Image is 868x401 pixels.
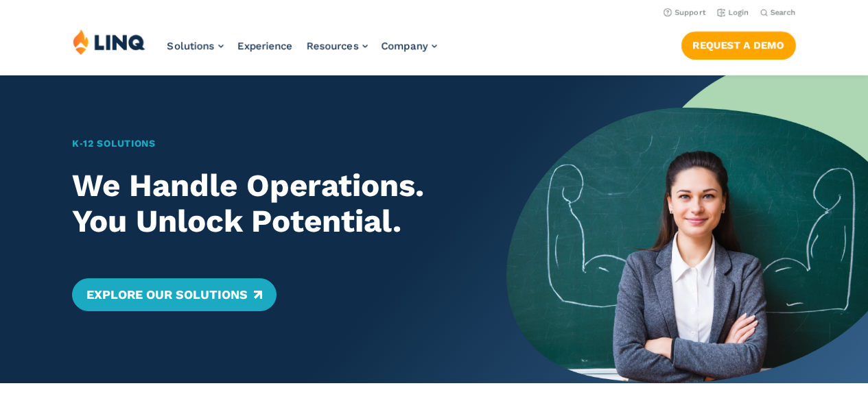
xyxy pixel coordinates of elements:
span: Search [771,8,796,17]
span: Solutions [167,40,215,52]
a: Login [717,8,749,17]
a: Experience [237,40,293,52]
a: Solutions [167,40,224,52]
a: Support [664,8,706,17]
h2: We Handle Operations. You Unlock Potential. [72,168,471,240]
nav: Primary Navigation [167,29,437,74]
span: Resources [307,40,359,52]
a: Request a Demo [681,32,796,59]
h1: K‑12 Solutions [72,136,471,151]
a: Resources [307,40,368,52]
nav: Button Navigation [681,29,796,59]
img: LINQ | K‑12 Software [73,29,145,55]
a: Explore Our Solutions [72,278,276,311]
button: Open Search Bar [760,8,796,18]
img: Home Banner [506,75,868,383]
a: Company [382,40,437,52]
span: Company [382,40,428,52]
